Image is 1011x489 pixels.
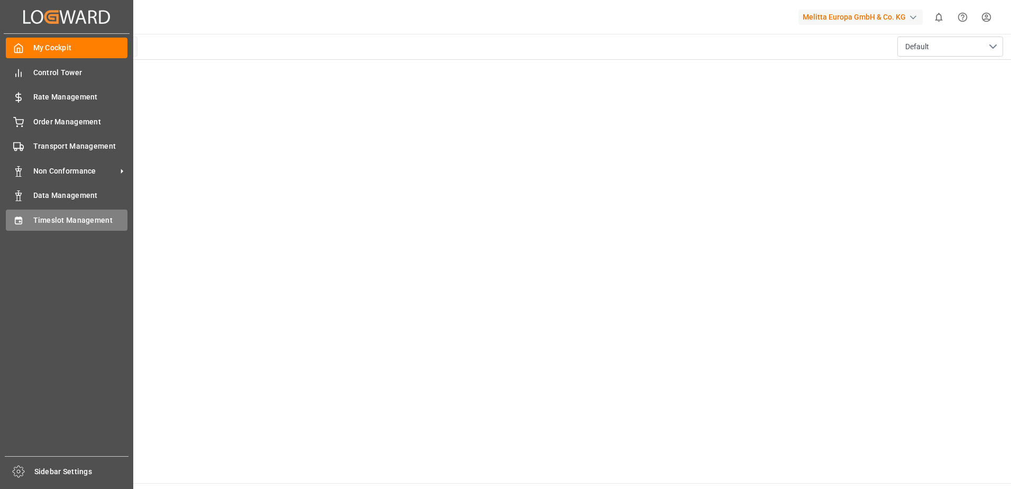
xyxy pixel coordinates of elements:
span: Non Conformance [33,166,117,177]
a: Order Management [6,111,127,132]
button: Help Center [951,5,975,29]
a: Transport Management [6,136,127,157]
span: Default [905,41,929,52]
span: My Cockpit [33,42,128,53]
div: Melitta Europa GmbH & Co. KG [798,10,923,25]
span: Sidebar Settings [34,466,129,477]
span: Timeslot Management [33,215,128,226]
span: Data Management [33,190,128,201]
span: Rate Management [33,92,128,103]
a: Data Management [6,185,127,206]
a: Timeslot Management [6,210,127,230]
button: open menu [897,37,1003,57]
span: Control Tower [33,67,128,78]
a: Rate Management [6,87,127,107]
a: My Cockpit [6,38,127,58]
button: show 0 new notifications [927,5,951,29]
button: Melitta Europa GmbH & Co. KG [798,7,927,27]
span: Transport Management [33,141,128,152]
span: Order Management [33,116,128,128]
